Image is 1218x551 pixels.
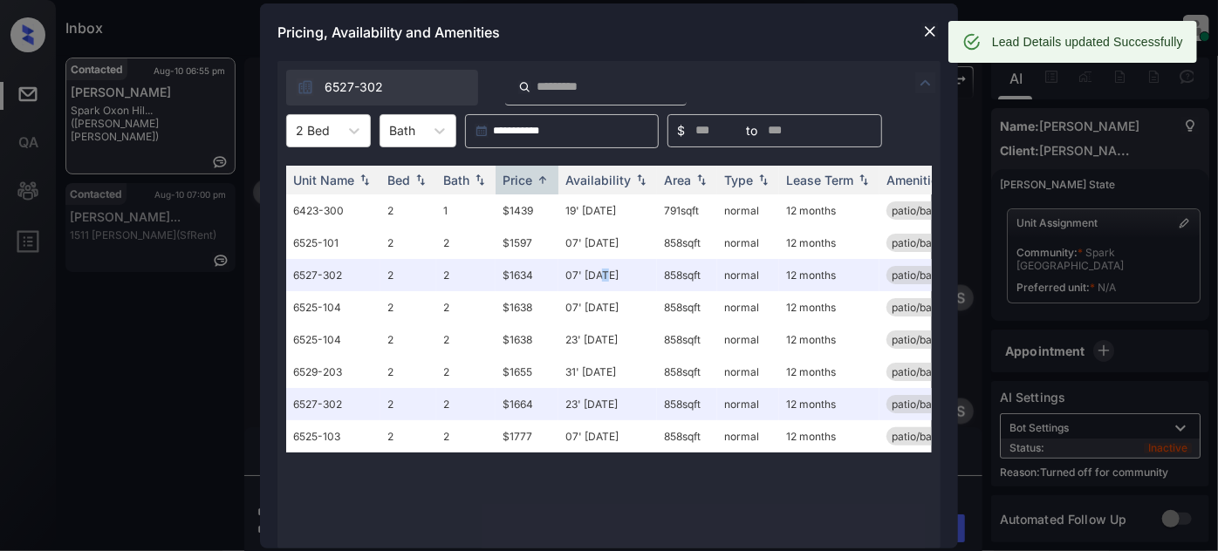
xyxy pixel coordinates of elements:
[855,173,872,186] img: sorting
[325,78,383,97] span: 6527-302
[693,173,710,186] img: sorting
[657,388,717,420] td: 858 sqft
[677,121,685,140] span: $
[779,291,879,323] td: 12 months
[779,194,879,227] td: 12 months
[755,173,772,186] img: sorting
[779,420,879,452] td: 12 months
[717,194,779,227] td: normal
[886,173,945,187] div: Amenities
[779,227,879,259] td: 12 months
[657,323,717,356] td: 858 sqft
[558,194,657,227] td: 19' [DATE]
[293,173,354,187] div: Unit Name
[921,23,939,40] img: close
[387,173,410,187] div: Bed
[657,227,717,259] td: 858 sqft
[892,204,959,217] span: patio/balcony
[436,388,496,420] td: 2
[380,323,436,356] td: 2
[717,388,779,420] td: normal
[380,194,436,227] td: 2
[633,173,650,186] img: sorting
[471,173,489,186] img: sorting
[657,420,717,452] td: 858 sqft
[380,227,436,259] td: 2
[657,291,717,323] td: 858 sqft
[724,173,753,187] div: Type
[779,388,879,420] td: 12 months
[892,398,959,411] span: patio/balcony
[717,356,779,388] td: normal
[260,3,958,61] div: Pricing, Availability and Amenities
[992,26,1183,58] div: Lead Details updated Successfully
[558,291,657,323] td: 07' [DATE]
[380,388,436,420] td: 2
[717,227,779,259] td: normal
[286,259,380,291] td: 6527-302
[558,420,657,452] td: 07' [DATE]
[436,323,496,356] td: 2
[496,323,558,356] td: $1638
[443,173,469,187] div: Bath
[496,291,558,323] td: $1638
[496,194,558,227] td: $1439
[496,388,558,420] td: $1664
[286,388,380,420] td: 6527-302
[915,72,936,93] img: icon-zuma
[657,259,717,291] td: 858 sqft
[717,291,779,323] td: normal
[558,227,657,259] td: 07' [DATE]
[717,259,779,291] td: normal
[496,420,558,452] td: $1777
[380,420,436,452] td: 2
[297,78,314,96] img: icon-zuma
[892,269,959,282] span: patio/balcony
[558,259,657,291] td: 07' [DATE]
[286,291,380,323] td: 6525-104
[786,173,853,187] div: Lease Term
[286,420,380,452] td: 6525-103
[496,227,558,259] td: $1597
[436,291,496,323] td: 2
[779,259,879,291] td: 12 months
[892,236,959,249] span: patio/balcony
[412,173,429,186] img: sorting
[380,259,436,291] td: 2
[746,121,757,140] span: to
[558,388,657,420] td: 23' [DATE]
[496,356,558,388] td: $1655
[657,356,717,388] td: 858 sqft
[380,356,436,388] td: 2
[892,333,959,346] span: patio/balcony
[664,173,691,187] div: Area
[436,259,496,291] td: 2
[436,420,496,452] td: 2
[436,194,496,227] td: 1
[657,194,717,227] td: 791 sqft
[286,356,380,388] td: 6529-203
[717,420,779,452] td: normal
[436,356,496,388] td: 2
[496,259,558,291] td: $1634
[436,227,496,259] td: 2
[892,365,959,378] span: patio/balcony
[380,291,436,323] td: 2
[558,323,657,356] td: 23' [DATE]
[892,301,959,314] span: patio/balcony
[779,323,879,356] td: 12 months
[565,173,631,187] div: Availability
[518,79,531,95] img: icon-zuma
[356,173,373,186] img: sorting
[534,173,551,187] img: sorting
[286,227,380,259] td: 6525-101
[892,430,959,443] span: patio/balcony
[717,323,779,356] td: normal
[503,173,532,187] div: Price
[286,323,380,356] td: 6525-104
[779,356,879,388] td: 12 months
[558,356,657,388] td: 31' [DATE]
[286,194,380,227] td: 6423-300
